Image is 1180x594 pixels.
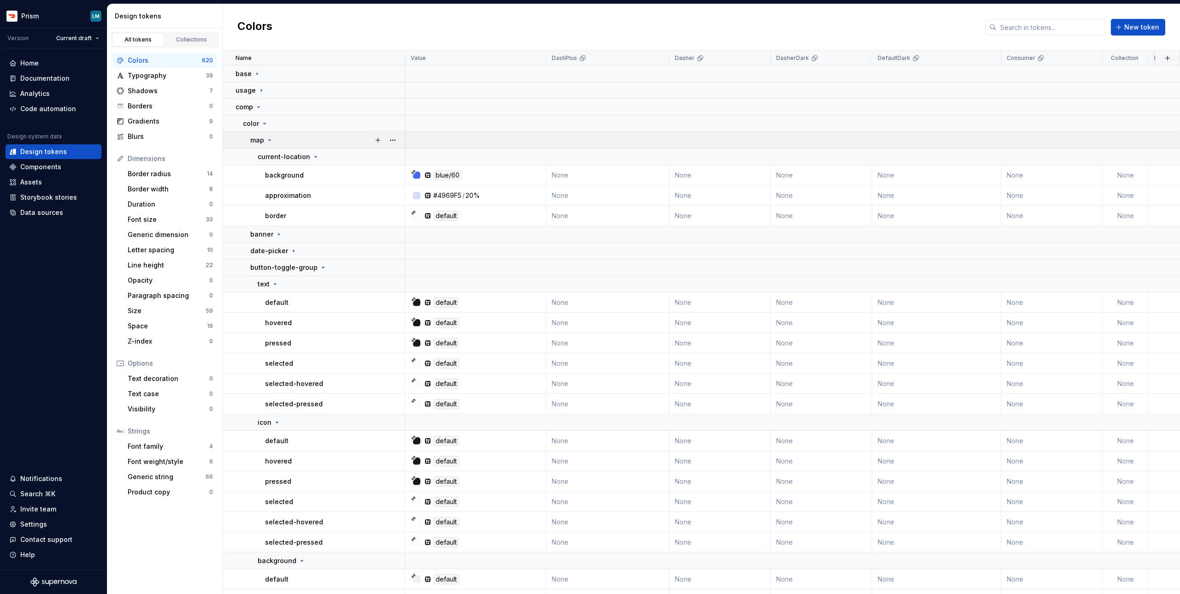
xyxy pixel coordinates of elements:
div: 4 [209,443,213,450]
a: Letter spacing10 [124,243,217,257]
td: None [771,451,872,471]
p: pressed [265,477,291,486]
td: None [1001,451,1103,471]
p: selected-pressed [265,538,323,547]
td: None [771,512,872,532]
div: Storybook stories [20,193,77,202]
td: None [546,374,669,394]
td: None [669,512,771,532]
div: Options [128,359,213,368]
p: button-toggle-group [250,263,318,272]
div: 39 [206,72,213,79]
td: None [546,512,669,532]
td: None [872,569,1001,589]
div: 0 [209,390,213,398]
td: None [1103,471,1149,492]
div: default [433,379,459,389]
div: Dimensions [128,154,213,163]
div: Shadows [128,86,209,95]
span: Current draft [56,35,92,42]
td: None [872,492,1001,512]
p: selected-hovered [265,379,323,388]
div: Strings [128,427,213,436]
p: map [250,136,264,145]
td: None [1001,185,1103,206]
div: Text case [128,389,209,398]
a: Settings [6,517,101,532]
div: 6 [209,458,213,465]
div: 0 [209,201,213,208]
a: Text decoration0 [124,371,217,386]
p: Value [411,54,426,62]
div: Design system data [7,133,62,140]
a: Text case0 [124,386,217,401]
div: Duration [128,200,209,209]
div: Paragraph spacing [128,291,209,300]
button: Help [6,547,101,562]
td: None [546,471,669,492]
td: None [771,394,872,414]
div: Notifications [20,474,62,483]
td: None [771,471,872,492]
div: 8 [209,185,213,193]
p: pressed [265,339,291,348]
p: selected-hovered [265,517,323,527]
div: 620 [202,57,213,64]
td: None [771,333,872,353]
td: None [1103,451,1149,471]
div: 0 [209,231,213,238]
p: Collection [1111,54,1139,62]
div: default [433,497,459,507]
a: Opacity0 [124,273,217,288]
div: Space [128,321,207,331]
td: None [669,333,771,353]
div: Size [128,306,206,315]
div: Blurs [128,132,209,141]
p: comp [236,102,253,112]
a: Font family4 [124,439,217,454]
td: None [669,451,771,471]
td: None [1001,512,1103,532]
div: 0 [209,133,213,140]
div: 59 [206,307,213,315]
a: Gradients9 [113,114,217,129]
div: Design tokens [115,12,218,21]
td: None [1103,333,1149,353]
td: None [1001,394,1103,414]
div: Border radius [128,169,207,178]
div: 0 [209,102,213,110]
div: Generic dimension [128,230,209,239]
td: None [771,569,872,589]
span: New token [1124,23,1159,32]
td: None [771,292,872,313]
td: None [771,313,872,333]
td: None [669,431,771,451]
div: Font size [128,215,206,224]
div: Contact support [20,535,72,544]
div: Home [20,59,39,68]
div: 9 [209,118,213,125]
a: Paragraph spacing0 [124,288,217,303]
div: 0 [209,488,213,496]
p: icon [258,418,271,427]
p: usage [236,86,256,95]
td: None [1001,492,1103,512]
div: Opacity [128,276,209,285]
td: None [872,431,1001,451]
a: Font size30 [124,212,217,227]
td: None [771,185,872,206]
a: Generic string66 [124,469,217,484]
td: None [669,165,771,185]
td: None [546,353,669,374]
td: None [1103,532,1149,552]
div: 7 [209,87,213,95]
div: 0 [209,338,213,345]
button: New token [1111,19,1165,36]
p: default [265,575,289,584]
a: Line height22 [124,258,217,273]
td: None [1001,431,1103,451]
p: DashPlus [552,54,577,62]
div: Version [7,35,29,42]
div: #4969F5 [433,191,461,200]
p: border [265,211,286,220]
